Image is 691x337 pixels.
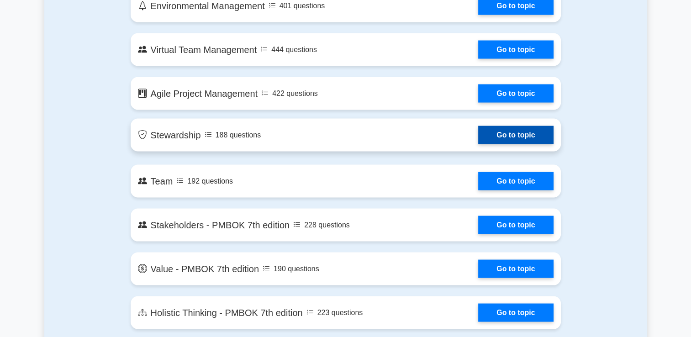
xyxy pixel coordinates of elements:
a: Go to topic [478,216,553,234]
a: Go to topic [478,172,553,190]
a: Go to topic [478,126,553,144]
a: Go to topic [478,304,553,322]
a: Go to topic [478,84,553,103]
a: Go to topic [478,41,553,59]
a: Go to topic [478,260,553,278]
